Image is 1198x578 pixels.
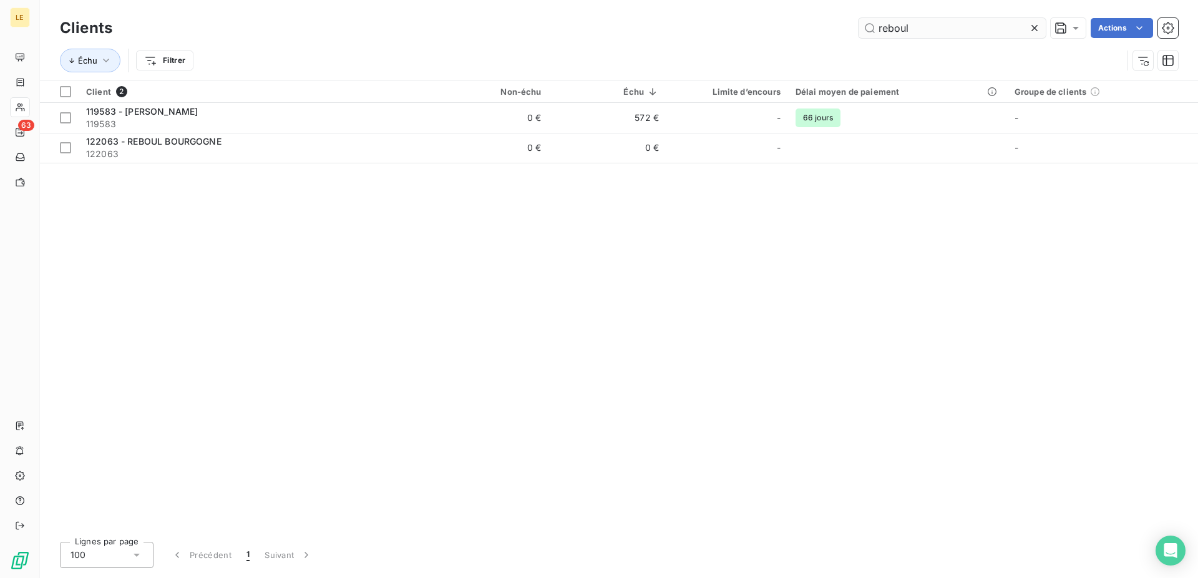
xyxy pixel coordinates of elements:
div: Open Intercom Messenger [1156,536,1186,566]
span: Groupe de clients [1015,87,1087,97]
button: Suivant [257,542,320,568]
span: 63 [18,120,34,131]
div: Délai moyen de paiement [796,87,1000,97]
button: Actions [1091,18,1153,38]
span: 122063 - REBOUL BOURGOGNE [86,136,222,147]
td: 0 € [431,103,548,133]
span: 1 [246,549,250,561]
input: Rechercher [859,18,1046,38]
button: Échu [60,49,120,72]
span: Client [86,87,111,97]
span: 100 [71,549,85,561]
span: 119583 - [PERSON_NAME] [86,106,198,117]
span: 2 [116,86,127,97]
h3: Clients [60,17,112,39]
button: Filtrer [136,51,193,70]
td: 572 € [549,103,666,133]
button: Précédent [163,542,239,568]
div: LE [10,7,30,27]
span: 119583 [86,118,424,130]
img: Logo LeanPay [10,551,30,571]
span: 66 jours [796,108,840,127]
button: 1 [239,542,257,568]
div: Limite d’encours [674,87,781,97]
td: 0 € [549,133,666,163]
td: 0 € [431,133,548,163]
span: 122063 [86,148,424,160]
span: - [777,142,781,154]
span: Échu [78,55,97,65]
div: Échu [557,87,659,97]
span: - [777,112,781,124]
span: - [1015,142,1018,153]
div: Non-échu [439,87,541,97]
span: - [1015,112,1018,123]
